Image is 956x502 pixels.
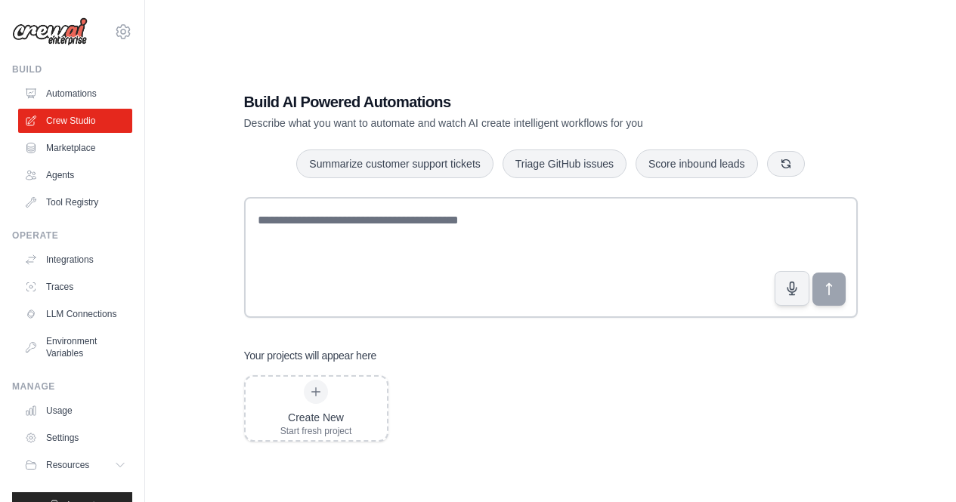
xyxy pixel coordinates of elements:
[18,82,132,106] a: Automations
[767,151,805,177] button: Get new suggestions
[12,380,132,393] div: Manage
[18,190,132,214] a: Tool Registry
[775,271,809,306] button: Click to speak your automation idea
[18,275,132,299] a: Traces
[18,136,132,160] a: Marketplace
[18,453,132,477] button: Resources
[18,426,132,450] a: Settings
[12,229,132,242] div: Operate
[18,163,132,187] a: Agents
[280,410,352,425] div: Create New
[244,348,377,363] h3: Your projects will appear here
[296,149,493,178] button: Summarize customer support tickets
[244,115,752,131] p: Describe what you want to automate and watch AI create intelligent workflows for you
[18,399,132,423] a: Usage
[244,91,752,112] h1: Build AI Powered Automations
[280,425,352,437] div: Start fresh project
[18,109,132,133] a: Crew Studio
[46,459,89,471] span: Resources
[503,149,627,178] button: Triage GitHub issues
[12,17,88,46] img: Logo
[18,248,132,272] a: Integrations
[12,63,132,75] div: Build
[18,302,132,326] a: LLM Connections
[18,329,132,365] a: Environment Variables
[636,149,758,178] button: Score inbound leads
